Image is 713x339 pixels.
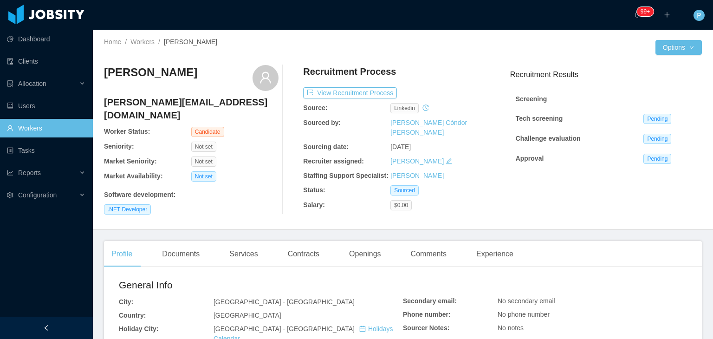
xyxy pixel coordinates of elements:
span: $0.00 [390,200,412,210]
i: icon: user [259,71,272,84]
i: icon: setting [7,192,13,198]
strong: Tech screening [516,115,563,122]
span: linkedin [390,103,419,113]
b: Recruiter assigned: [303,157,364,165]
a: Home [104,38,121,46]
div: Experience [469,241,521,267]
b: Sourcing date: [303,143,349,150]
i: icon: solution [7,80,13,87]
b: Salary: [303,201,325,209]
button: icon: exportView Recruitment Process [303,87,397,98]
h3: Recruitment Results [510,69,702,80]
button: Optionsicon: down [655,40,702,55]
span: Pending [643,114,671,124]
b: Country: [119,312,146,319]
span: / [125,38,127,46]
b: Sourcer Notes: [403,324,449,332]
span: Not set [191,142,216,152]
i: icon: calendar [359,326,366,332]
div: Comments [403,241,454,267]
span: / [158,38,160,46]
b: Phone number: [403,311,451,318]
a: icon: robotUsers [7,97,85,115]
b: Market Availability: [104,172,163,180]
a: icon: profileTasks [7,141,85,160]
span: [DATE] [390,143,411,150]
sup: 1705 [637,7,654,16]
a: [PERSON_NAME] [390,172,444,179]
strong: Approval [516,155,544,162]
span: Pending [643,134,671,144]
b: Staffing Support Specialist: [303,172,389,179]
span: P [697,10,701,21]
b: Source: [303,104,327,111]
span: Not set [191,156,216,167]
b: Software development : [104,191,175,198]
b: Status: [303,186,325,194]
span: Candidate [191,127,224,137]
span: [GEOGRAPHIC_DATA] - [GEOGRAPHIC_DATA] [214,298,355,306]
span: No phone number [498,311,550,318]
strong: Screening [516,95,547,103]
span: Allocation [18,80,46,87]
h2: General Info [119,278,403,293]
span: No secondary email [498,297,555,305]
a: [PERSON_NAME] Cóndor [PERSON_NAME] [390,119,467,136]
b: City: [119,298,133,306]
div: Openings [342,241,389,267]
a: [PERSON_NAME] [390,157,444,165]
b: Holiday City: [119,325,159,332]
div: Contracts [280,241,327,267]
i: icon: plus [664,12,670,18]
i: icon: history [422,104,429,111]
b: Sourced by: [303,119,341,126]
b: Worker Status: [104,128,150,135]
i: icon: bell [634,12,641,18]
i: icon: line-chart [7,169,13,176]
span: Sourced [390,185,419,196]
a: icon: pie-chartDashboard [7,30,85,48]
span: .NET Developer [104,204,151,215]
span: [GEOGRAPHIC_DATA] [214,312,281,319]
span: Configuration [18,191,57,199]
b: Secondary email: [403,297,457,305]
span: Reports [18,169,41,176]
b: Seniority: [104,143,134,150]
h4: Recruitment Process [303,65,396,78]
span: Not set [191,171,216,182]
a: icon: exportView Recruitment Process [303,89,397,97]
span: [PERSON_NAME] [164,38,217,46]
strong: Challenge evaluation [516,135,581,142]
span: No notes [498,324,524,332]
a: icon: auditClients [7,52,85,71]
i: icon: edit [446,158,452,164]
a: icon: userWorkers [7,119,85,137]
b: Market Seniority: [104,157,157,165]
h4: [PERSON_NAME][EMAIL_ADDRESS][DOMAIN_NAME] [104,96,279,122]
div: Services [222,241,265,267]
span: Pending [643,154,671,164]
div: Profile [104,241,140,267]
h3: [PERSON_NAME] [104,65,197,80]
div: Documents [155,241,207,267]
a: Workers [130,38,155,46]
